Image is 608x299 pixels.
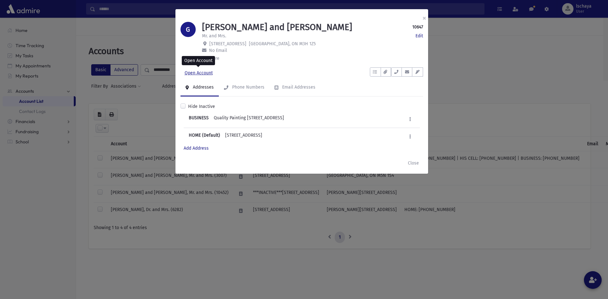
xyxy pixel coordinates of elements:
[249,41,316,47] span: [GEOGRAPHIC_DATA], ON M3H 1Z5
[189,115,209,124] b: BUSINESS
[404,157,423,169] button: Close
[225,132,262,141] div: [STREET_ADDRESS]
[192,84,214,90] div: Addresses
[417,9,431,27] button: ×
[180,22,196,37] div: G
[189,132,220,141] b: HOME (Default)
[182,56,215,65] div: Open Account
[281,84,315,90] div: Email Addresses
[415,33,423,39] a: Edit
[269,79,320,97] a: Email Addresses
[209,48,227,53] span: No Email
[231,84,264,90] div: Phone Numbers
[184,146,209,151] a: Add Address
[219,79,269,97] a: Phone Numbers
[214,115,284,124] div: Quality Painting [STREET_ADDRESS]
[412,24,423,30] strong: 10647
[209,41,246,47] span: [STREET_ADDRESS]
[180,67,217,79] a: Open Account
[180,79,219,97] a: Addresses
[202,33,226,39] p: Mr. and Mrs.
[202,22,352,33] h1: [PERSON_NAME] and [PERSON_NAME]
[188,103,215,110] label: Hide Inactive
